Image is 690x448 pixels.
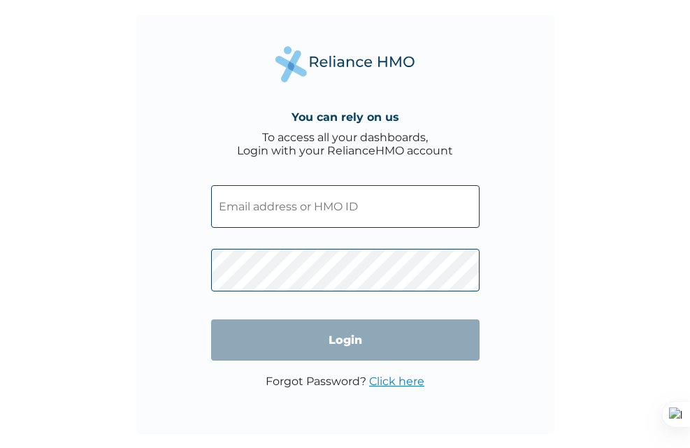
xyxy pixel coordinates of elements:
[211,185,480,228] input: Email address or HMO ID
[292,110,399,124] h4: You can rely on us
[266,375,424,388] p: Forgot Password?
[237,131,453,157] div: To access all your dashboards, Login with your RelianceHMO account
[369,375,424,388] a: Click here
[275,46,415,82] img: Reliance Health's Logo
[211,319,480,361] input: Login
